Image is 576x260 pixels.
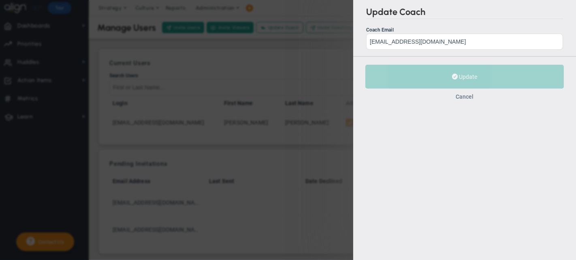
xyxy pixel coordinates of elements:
input: Coach Email [366,34,563,50]
div: Coach Email [366,27,563,33]
button: Update [365,65,564,89]
button: Cancel [456,93,474,100]
span: Update [459,74,477,80]
h2: Update Coach [366,6,563,19]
